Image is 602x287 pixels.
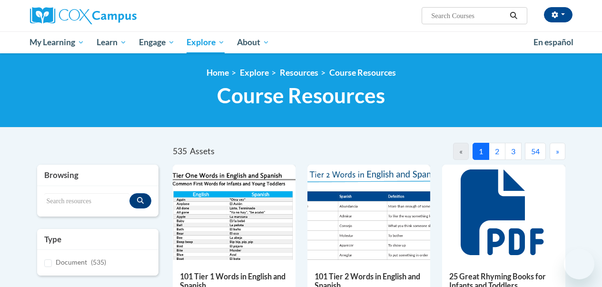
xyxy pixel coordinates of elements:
h3: Browsing [44,169,151,181]
img: 836e94b2-264a-47ae-9840-fb2574307f3b.pdf [307,165,430,260]
a: Explore [180,31,231,53]
button: Next [550,143,565,160]
div: Main menu [23,31,580,53]
button: 3 [505,143,522,160]
button: Account Settings [544,7,572,22]
span: (535) [91,258,106,266]
span: En español [533,37,573,47]
span: About [237,37,269,48]
button: 54 [525,143,546,160]
button: 1 [473,143,489,160]
img: d35314be-4b7e-462d-8f95-b17e3d3bb747.pdf [173,165,296,260]
nav: Pagination Navigation [369,143,565,160]
input: Search resources [44,193,129,209]
span: My Learning [30,37,84,48]
a: Resources [280,68,318,78]
button: 2 [489,143,505,160]
a: About [231,31,276,53]
img: Cox Campus [30,7,137,24]
span: Explore [187,37,225,48]
span: Assets [190,146,215,156]
a: Cox Campus [30,7,201,24]
span: Engage [139,37,175,48]
span: Document [56,258,87,266]
span: 535 [173,146,187,156]
input: Search Courses [430,10,506,21]
button: Search [506,10,521,21]
span: Learn [97,37,127,48]
a: Engage [133,31,181,53]
h3: Type [44,234,151,245]
a: Explore [240,68,269,78]
a: Home [207,68,229,78]
a: En español [527,32,580,52]
button: Search resources [129,193,151,208]
a: My Learning [24,31,91,53]
a: Learn [90,31,133,53]
a: Course Resources [329,68,396,78]
iframe: Button to launch messaging window [564,249,594,279]
span: » [556,147,559,156]
span: Course Resources [217,83,385,108]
